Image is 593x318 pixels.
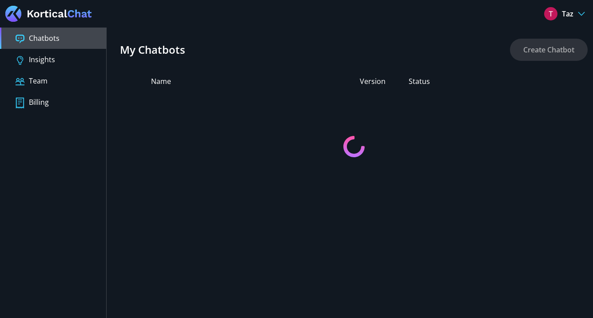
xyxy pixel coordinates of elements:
img: Dropdown arrow [578,12,585,16]
h2: My Chatbots [120,44,185,56]
span: Taz [562,8,573,19]
div: Version [360,76,409,87]
img: Icon [16,77,24,86]
img: Icon [16,56,24,65]
img: Icon [16,97,24,109]
img: Icon [16,35,24,44]
img: Logo [5,6,92,22]
div: Status [409,76,431,87]
img: User Profile Picture [544,7,557,20]
button: Taz [541,7,588,21]
div: Name [151,76,360,87]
